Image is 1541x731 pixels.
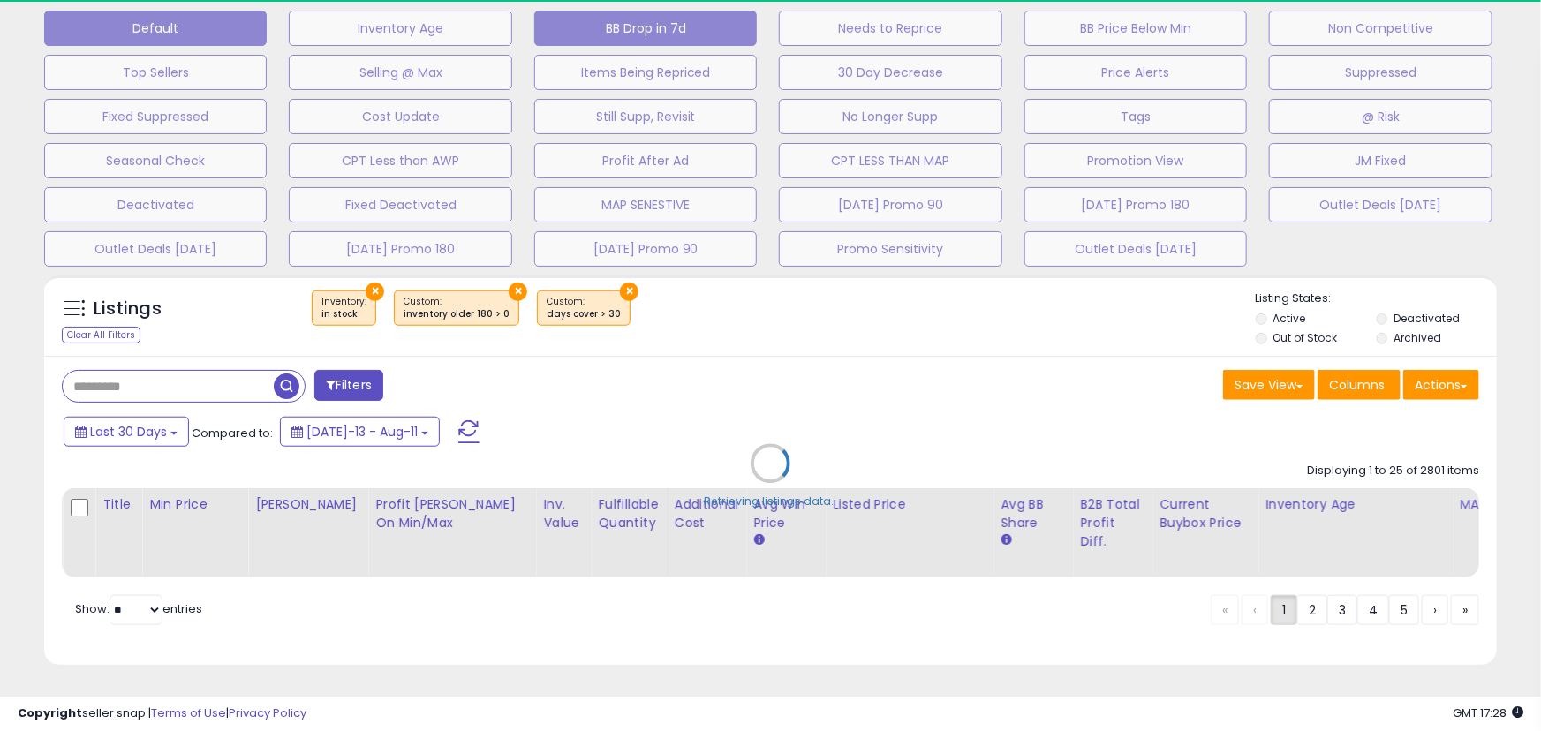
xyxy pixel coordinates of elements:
a: Privacy Policy [229,705,306,721]
button: CPT Less than AWP [289,143,511,178]
button: Promotion View [1024,143,1247,178]
button: Items Being Repriced [534,55,757,90]
button: Profit After Ad [534,143,757,178]
button: Fixed Deactivated [289,187,511,222]
button: Default [44,11,267,46]
button: Outlet Deals [DATE] [44,231,267,267]
button: BB Price Below Min [1024,11,1247,46]
button: [DATE] Promo 90 [534,231,757,267]
button: Outlet Deals [DATE] [1024,231,1247,267]
a: Terms of Use [151,705,226,721]
button: No Longer Supp [779,99,1001,134]
button: Inventory Age [289,11,511,46]
div: seller snap | | [18,705,306,722]
span: 2025-09-11 17:28 GMT [1453,705,1523,721]
strong: Copyright [18,705,82,721]
button: Price Alerts [1024,55,1247,90]
button: CPT LESS THAN MAP [779,143,1001,178]
button: Promo Sensitivity [779,231,1001,267]
button: BB Drop in 7d [534,11,757,46]
button: MAP SENESTIVE [534,187,757,222]
button: [DATE] Promo 90 [779,187,1001,222]
button: Needs to Reprice [779,11,1001,46]
button: Fixed Suppressed [44,99,267,134]
button: Deactivated [44,187,267,222]
button: Cost Update [289,99,511,134]
button: Still Supp, Revisit [534,99,757,134]
button: Selling @ Max [289,55,511,90]
button: JM Fixed [1269,143,1492,178]
div: Retrieving listings data.. [705,494,837,510]
button: [DATE] Promo 180 [1024,187,1247,222]
button: @ Risk [1269,99,1492,134]
button: [DATE] Promo 180 [289,231,511,267]
button: Seasonal Check [44,143,267,178]
button: Outlet Deals [DATE] [1269,187,1492,222]
button: Suppressed [1269,55,1492,90]
button: Tags [1024,99,1247,134]
button: Top Sellers [44,55,267,90]
button: Non Competitive [1269,11,1492,46]
button: 30 Day Decrease [779,55,1001,90]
